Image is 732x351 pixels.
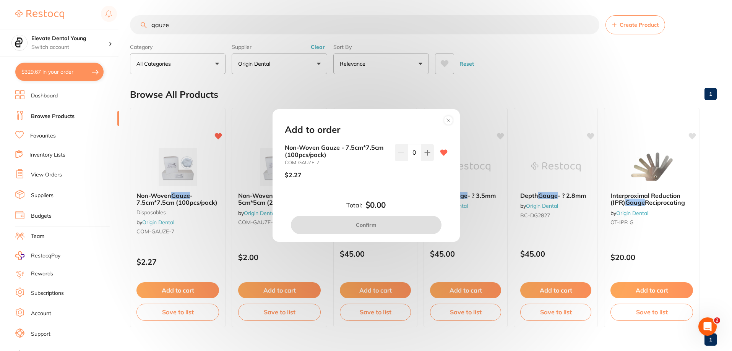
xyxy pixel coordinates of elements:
[291,216,441,234] button: Confirm
[365,201,386,210] b: $0.00
[285,144,389,158] b: Non-Woven Gauze - 7.5cm*7.5cm (100pcs/pack)
[346,202,362,209] label: Total:
[285,171,302,178] p: $2.27
[285,125,340,135] h2: Add to order
[698,317,717,336] iframe: Intercom live chat
[285,160,389,165] small: COM-GAUZE-7
[714,317,720,324] span: 2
